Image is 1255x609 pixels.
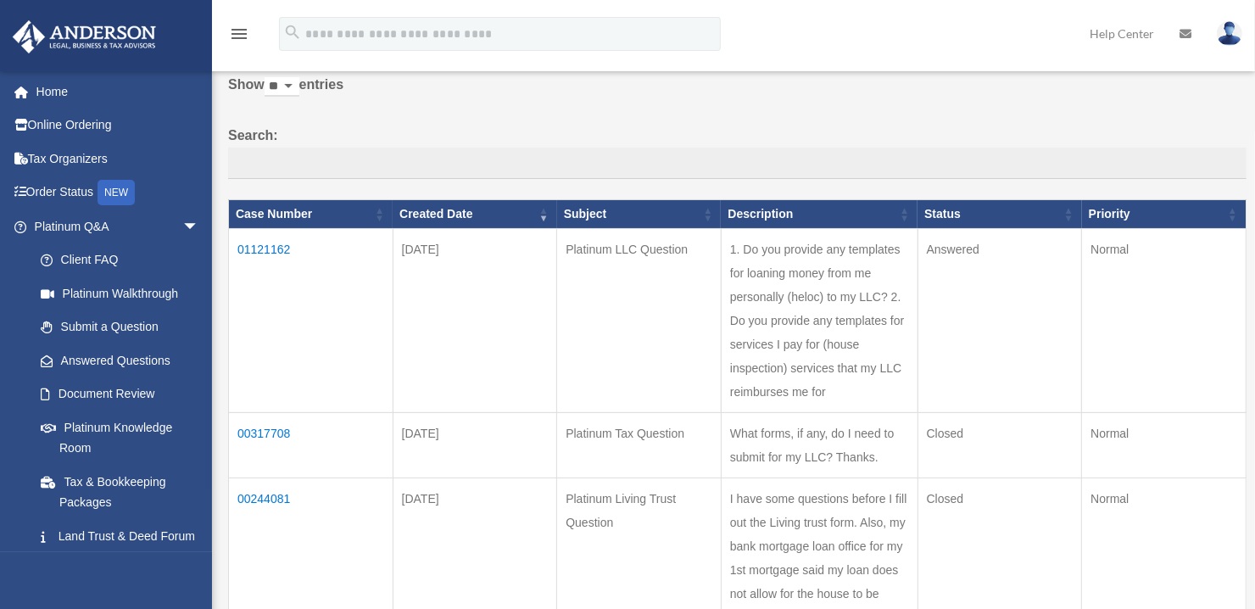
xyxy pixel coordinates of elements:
a: Online Ordering [12,109,225,142]
span: arrow_drop_down [182,210,216,244]
img: Anderson Advisors Platinum Portal [8,20,161,53]
th: Case Number: activate to sort column ascending [229,200,393,229]
a: Platinum Walkthrough [24,277,216,310]
div: NEW [98,180,135,205]
a: Order StatusNEW [12,176,225,210]
select: Showentries [265,77,299,97]
th: Status: activate to sort column ascending [918,200,1082,229]
a: Answered Questions [24,344,208,377]
td: Closed [918,412,1082,478]
a: Platinum Knowledge Room [24,411,216,465]
td: Platinum Tax Question [557,412,722,478]
img: User Pic [1217,21,1242,46]
td: 01121162 [229,228,393,412]
th: Priority: activate to sort column ascending [1082,200,1247,229]
label: Search: [228,124,1247,180]
input: Search: [228,148,1247,180]
td: Normal [1082,228,1247,412]
th: Description: activate to sort column ascending [721,200,918,229]
a: Document Review [24,377,216,411]
th: Subject: activate to sort column ascending [557,200,722,229]
a: Land Trust & Deed Forum [24,519,216,553]
a: Platinum Q&Aarrow_drop_down [12,210,216,243]
a: menu [229,30,249,44]
td: 00317708 [229,412,393,478]
a: Submit a Question [24,310,216,344]
i: search [283,23,302,42]
td: What forms, if any, do I need to submit for my LLC? Thanks. [721,412,918,478]
th: Created Date: activate to sort column ascending [393,200,557,229]
td: [DATE] [393,228,557,412]
a: Client FAQ [24,243,216,277]
td: Normal [1082,412,1247,478]
a: Home [12,75,225,109]
i: menu [229,24,249,44]
td: [DATE] [393,412,557,478]
td: Answered [918,228,1082,412]
td: Platinum LLC Question [557,228,722,412]
label: Show entries [228,73,1247,114]
td: 1. Do you provide any templates for loaning money from me personally (heloc) to my LLC? 2. Do you... [721,228,918,412]
a: Tax Organizers [12,142,225,176]
a: Tax & Bookkeeping Packages [24,465,216,519]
